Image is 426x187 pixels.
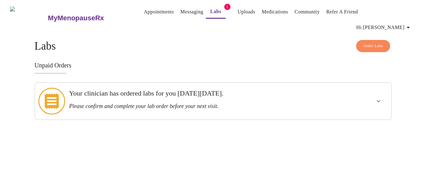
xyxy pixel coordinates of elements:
[210,7,221,16] a: Labs
[180,7,203,16] a: Messaging
[206,5,226,19] button: Labs
[224,4,230,10] span: 1
[69,89,322,97] h3: Your clinician has ordered labs for you [DATE][DATE].
[292,6,322,18] button: Community
[35,62,392,69] h3: Unpaid Orders
[326,7,358,16] a: Refer a Friend
[47,7,129,29] a: MyMenopauseRx
[295,7,320,16] a: Community
[354,21,414,34] button: Hi [PERSON_NAME]
[10,7,47,30] img: MyMenopauseRx Logo
[235,6,258,18] button: Uploads
[238,7,255,16] a: Uploads
[363,42,383,50] span: Order Labs
[178,6,206,18] button: Messaging
[259,6,290,18] button: Medications
[356,40,390,52] button: Order Labs
[356,23,412,32] span: Hi [PERSON_NAME]
[371,94,386,109] button: show more
[262,7,288,16] a: Medications
[141,6,176,18] button: Appointments
[144,7,174,16] a: Appointments
[69,103,322,110] h3: Please confirm and complete your lab order before your next visit.
[48,14,104,22] h3: MyMenopauseRx
[324,6,361,18] button: Refer a Friend
[35,40,392,52] h4: Labs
